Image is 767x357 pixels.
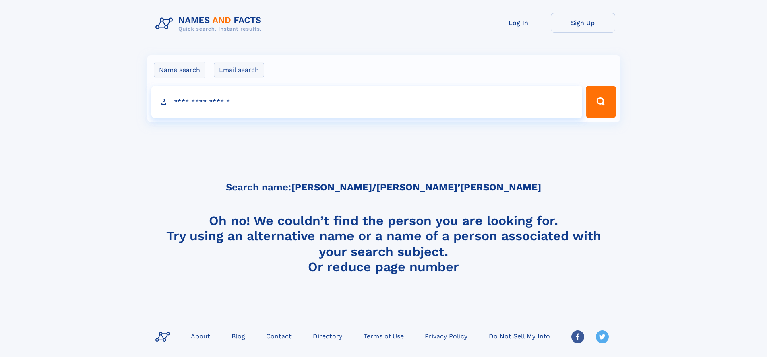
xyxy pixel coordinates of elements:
[422,330,471,342] a: Privacy Policy
[586,86,616,118] button: Search Button
[310,330,345,342] a: Directory
[214,62,264,78] label: Email search
[228,330,248,342] a: Blog
[188,330,213,342] a: About
[151,86,583,118] input: search input
[263,330,295,342] a: Contact
[486,330,553,342] a: Do Not Sell My Info
[152,213,615,274] h4: Oh no! We couldn’t find the person you are looking for. Try using an alternative name or a name o...
[486,13,551,33] a: Log In
[152,13,268,35] img: Logo Names and Facts
[154,62,205,78] label: Name search
[596,330,609,343] img: Twitter
[291,182,541,193] b: [PERSON_NAME]/[PERSON_NAME]’[PERSON_NAME]
[226,182,541,193] h5: Search name:
[551,13,615,33] a: Sign Up
[360,330,407,342] a: Terms of Use
[571,330,584,343] img: Facebook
